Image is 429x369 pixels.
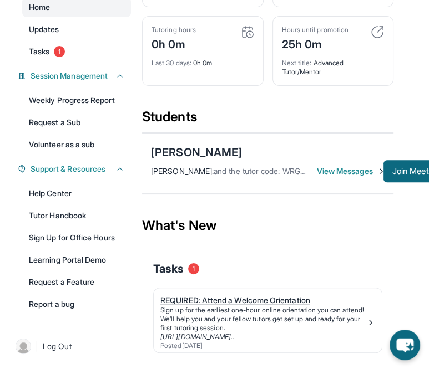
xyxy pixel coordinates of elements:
span: | [36,340,38,353]
span: 1 [54,46,65,57]
span: and the tutor code: WRGNGA [214,166,316,176]
div: Hours until promotion [282,25,349,34]
div: [PERSON_NAME] [151,145,242,160]
a: Request a Sub [22,112,131,132]
div: Advanced Tutor/Mentor [282,52,385,76]
span: Tasks [29,46,49,57]
img: card [241,25,254,39]
a: Help Center [22,183,131,203]
div: 25h 0m [282,34,349,52]
span: Next title : [282,59,312,67]
span: View Messages [317,166,383,177]
a: |Log Out [11,334,131,358]
a: Request a Feature [22,272,131,292]
div: 0h 0m [152,52,254,68]
a: Tutor Handbook [22,206,131,225]
span: Last 30 days : [152,59,191,67]
span: Home [29,2,50,13]
a: Sign Up for Office Hours [22,228,131,248]
img: user-img [16,339,31,354]
span: Tasks [153,261,184,276]
img: Chevron-Right [377,167,386,176]
button: chat-button [390,330,420,360]
button: Session Management [26,70,124,81]
a: REQUIRED: Attend a Welcome OrientationSign up for the earliest one-hour online orientation you ca... [154,288,382,352]
a: Report a bug [22,294,131,314]
div: Tutoring hours [152,25,196,34]
div: Sign up for the earliest one-hour online orientation you can attend! We’ll help you and your fell... [160,306,366,332]
a: Volunteer as a sub [22,135,131,155]
div: 0h 0m [152,34,196,52]
span: Session Management [31,70,108,81]
div: REQUIRED: Attend a Welcome Orientation [160,295,366,306]
span: Log Out [43,341,72,352]
a: Updates [22,19,131,39]
button: Support & Resources [26,163,124,175]
span: 1 [188,263,199,274]
span: [PERSON_NAME] : [151,166,214,176]
a: [URL][DOMAIN_NAME].. [160,332,234,341]
div: What's New [142,201,393,250]
a: Tasks1 [22,42,131,61]
a: Weekly Progress Report [22,90,131,110]
span: Support & Resources [31,163,105,175]
div: Posted [DATE] [160,341,366,350]
div: Students [142,108,393,132]
span: Updates [29,24,59,35]
img: card [371,25,384,39]
a: Learning Portal Demo [22,250,131,270]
